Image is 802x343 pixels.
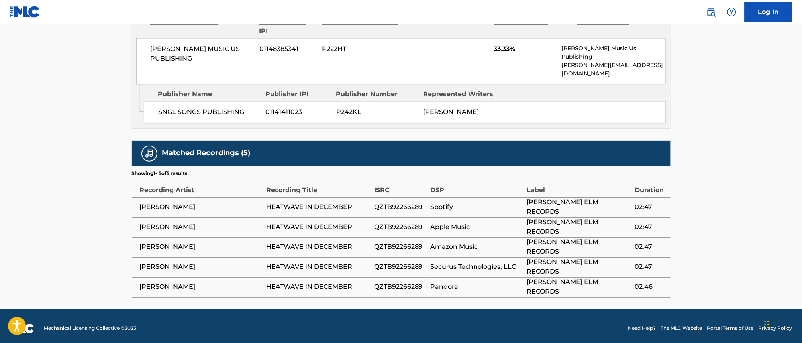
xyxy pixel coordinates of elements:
img: Matched Recordings [145,149,154,158]
p: [PERSON_NAME][EMAIL_ADDRESS][DOMAIN_NAME] [561,61,665,78]
span: QZTB92266289 [374,282,427,292]
span: P222HT [322,45,399,54]
span: [PERSON_NAME] [140,203,263,212]
div: Administrator Number [322,17,399,36]
span: [PERSON_NAME] ELM RECORDS [527,258,631,277]
span: [PERSON_NAME] [140,262,263,272]
span: HEATWAVE IN DECEMBER [267,242,370,252]
a: Portal Terms of Use [707,325,754,332]
span: QZTB92266289 [374,203,427,212]
div: Recording Artist [140,177,263,195]
div: Publisher Number [336,90,418,99]
span: 01148385341 [259,45,316,54]
div: ISRC [374,177,427,195]
span: 02:47 [635,242,666,252]
a: Public Search [703,4,719,20]
span: HEATWAVE IN DECEMBER [267,282,370,292]
div: Publisher Name [158,90,259,99]
span: QZTB92266289 [374,223,427,232]
span: 01141411023 [266,108,330,117]
div: Administrator Name [150,17,253,36]
a: The MLC Website [661,325,702,332]
span: [PERSON_NAME] [140,242,263,252]
img: MLC Logo [10,6,40,18]
span: 02:47 [635,262,666,272]
div: Contact Details [577,17,655,36]
div: Collection Share [494,17,571,36]
img: search [706,7,716,17]
div: Represented Writers [424,90,505,99]
span: QZTB92266289 [374,242,427,252]
span: [PERSON_NAME] ELM RECORDS [527,278,631,297]
img: help [727,7,737,17]
span: 02:46 [635,282,666,292]
span: Amazon Music [431,242,523,252]
span: [PERSON_NAME] ELM RECORDS [527,238,631,257]
span: Apple Music [431,223,523,232]
div: Help [724,4,740,20]
span: HEATWAVE IN DECEMBER [267,203,370,212]
span: Spotify [431,203,523,212]
div: Drag [765,313,769,337]
span: HEATWAVE IN DECEMBER [267,223,370,232]
span: [PERSON_NAME] ELM RECORDS [527,198,631,217]
span: [PERSON_NAME] [140,282,263,292]
h5: Matched Recordings (5) [162,149,251,158]
div: Publisher IPI [265,90,330,99]
span: [PERSON_NAME] ELM RECORDS [527,218,631,237]
span: P242KL [336,108,418,117]
span: 02:47 [635,203,666,212]
span: 02:47 [635,223,666,232]
span: QZTB92266289 [374,262,427,272]
span: [PERSON_NAME] [424,108,479,116]
span: [PERSON_NAME] MUSIC US PUBLISHING [151,45,254,64]
span: Securus Technologies, LLC [431,262,523,272]
span: [PERSON_NAME] [140,223,263,232]
div: DSP [431,177,523,195]
div: Recording Title [267,177,370,195]
span: 33.33% [494,45,555,54]
span: Mechanical Licensing Collective © 2025 [44,325,136,332]
div: Administrator IPI [259,17,316,36]
div: Duration [635,177,666,195]
span: SNGL SONGS PUBLISHING [158,108,260,117]
p: [PERSON_NAME] Music Us Publishing [561,45,665,61]
div: Label [527,177,631,195]
span: HEATWAVE IN DECEMBER [267,262,370,272]
a: Log In [745,2,792,22]
a: Need Help? [628,325,656,332]
span: Pandora [431,282,523,292]
iframe: Chat Widget [762,305,802,343]
a: Privacy Policy [759,325,792,332]
p: Showing 1 - 5 of 5 results [132,170,188,177]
